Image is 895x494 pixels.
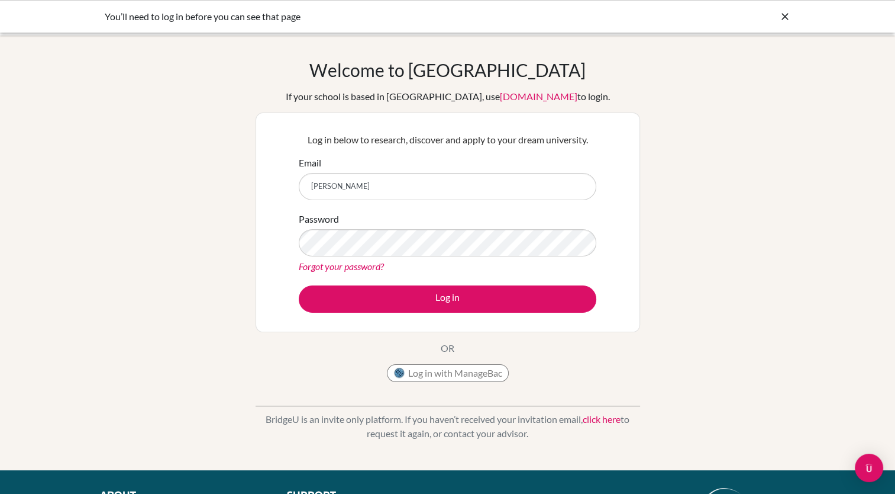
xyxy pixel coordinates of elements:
a: [DOMAIN_NAME] [500,91,577,102]
a: Forgot your password? [299,261,384,272]
a: click here [583,413,621,425]
button: Log in [299,286,596,313]
div: Open Intercom Messenger [855,454,883,482]
button: Log in with ManageBac [387,364,509,382]
p: OR [441,341,454,355]
div: You’ll need to log in before you can see that page [105,9,613,24]
label: Password [299,212,339,226]
h1: Welcome to [GEOGRAPHIC_DATA] [309,59,586,81]
p: BridgeU is an invite only platform. If you haven’t received your invitation email, to request it ... [256,412,640,441]
label: Email [299,156,321,170]
div: If your school is based in [GEOGRAPHIC_DATA], use to login. [286,89,610,104]
p: Log in below to research, discover and apply to your dream university. [299,133,596,147]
